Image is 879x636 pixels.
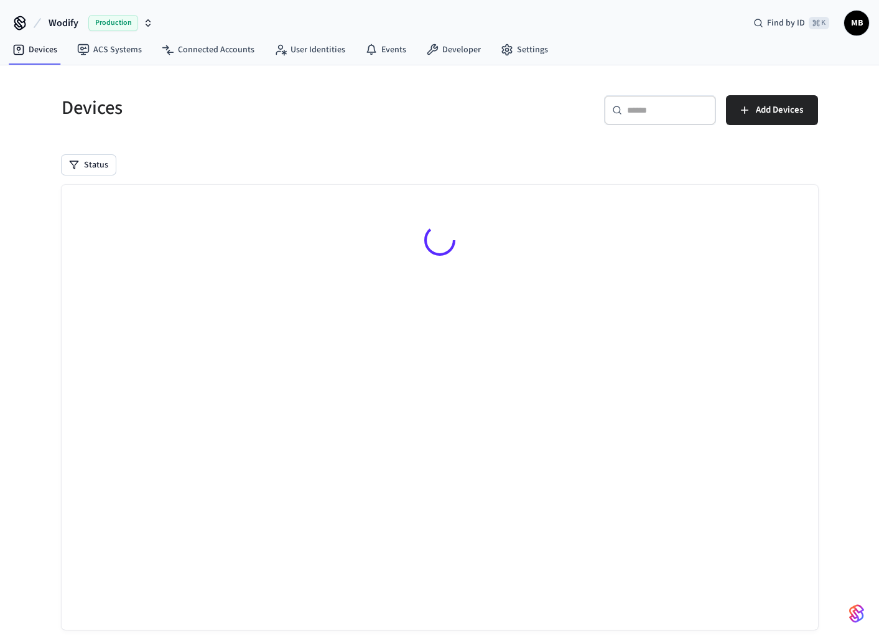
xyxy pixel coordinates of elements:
[491,39,558,61] a: Settings
[62,95,432,121] h5: Devices
[845,12,868,34] span: MB
[756,102,803,118] span: Add Devices
[152,39,264,61] a: Connected Accounts
[62,155,116,175] button: Status
[809,17,829,29] span: ⌘ K
[849,604,864,624] img: SeamLogoGradient.69752ec5.svg
[726,95,818,125] button: Add Devices
[264,39,355,61] a: User Identities
[743,12,839,34] div: Find by ID⌘ K
[767,17,805,29] span: Find by ID
[49,16,78,30] span: Wodify
[844,11,869,35] button: MB
[2,39,67,61] a: Devices
[416,39,491,61] a: Developer
[88,15,138,31] span: Production
[355,39,416,61] a: Events
[67,39,152,61] a: ACS Systems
